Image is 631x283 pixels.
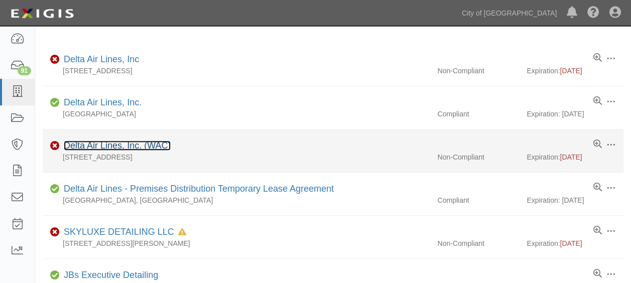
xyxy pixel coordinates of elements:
div: JBs Executive Detailing [60,269,158,282]
div: Delta Air Lines, Inc [60,53,139,66]
div: Delta Air Lines - Premises Distribution Temporary Lease Agreement [60,183,334,196]
div: Non-Compliant [430,152,527,162]
a: City of [GEOGRAPHIC_DATA] [457,3,562,23]
div: [GEOGRAPHIC_DATA], [GEOGRAPHIC_DATA] [43,195,430,205]
a: Delta Air Lines, Inc. [64,97,142,107]
img: logo-5460c22ac91f19d4615b14bd174203de0afe785f0fc80cf4dbbc73dc1793850b.png [8,5,77,23]
i: Compliant [50,99,60,106]
span: [DATE] [560,239,582,247]
a: Delta Air Lines, Inc [64,54,139,64]
div: Expiration: [DATE] [527,109,623,119]
i: In Default since 05/05/2025 [178,229,186,236]
i: Compliant [50,186,60,193]
div: SKYLUXE DETAILING LLC [60,226,186,239]
span: [DATE] [560,153,582,161]
a: View results summary [593,96,602,106]
div: [GEOGRAPHIC_DATA] [43,109,430,119]
div: Expiration: [527,152,623,162]
div: Delta Air Lines, Inc. [60,96,142,109]
a: View results summary [593,139,602,150]
div: Expiration: [527,66,623,76]
div: Compliant [430,195,527,205]
a: View results summary [593,226,602,236]
a: Delta Air Lines, Inc. (WAC) [64,140,171,151]
div: 91 [18,66,31,75]
div: Compliant [430,109,527,119]
div: [STREET_ADDRESS] [43,152,430,162]
a: JBs Executive Detailing [64,270,158,280]
a: Delta Air Lines - Premises Distribution Temporary Lease Agreement [64,184,334,194]
a: View results summary [593,269,602,279]
div: Non-Compliant [430,66,527,76]
a: View results summary [593,53,602,63]
div: [STREET_ADDRESS] [43,66,430,76]
a: View results summary [593,183,602,193]
i: Non-Compliant [50,143,60,150]
i: Compliant [50,272,60,279]
span: [DATE] [560,67,582,75]
a: SKYLUXE DETAILING LLC [64,227,174,237]
div: Expiration: [DATE] [527,195,623,205]
i: Non-Compliant [50,56,60,63]
div: Expiration: [527,238,623,248]
i: Non-Compliant [50,229,60,236]
div: Delta Air Lines, Inc. (WAC) [60,139,171,153]
div: Non-Compliant [430,238,527,248]
div: [STREET_ADDRESS][PERSON_NAME] [43,238,430,248]
i: Help Center - Complianz [587,7,599,19]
